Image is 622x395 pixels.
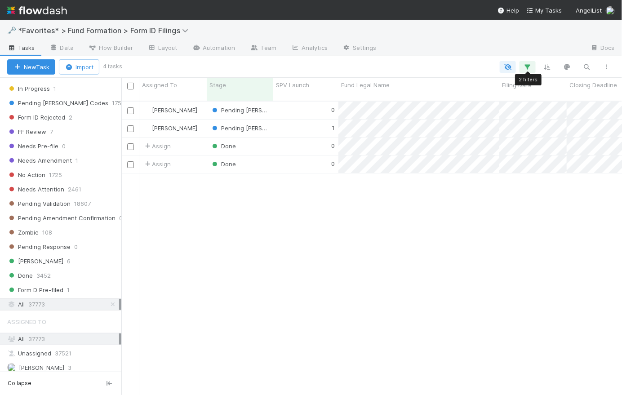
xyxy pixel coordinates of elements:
span: *Favorites* > Fund Formation > Form ID Filings [18,26,193,35]
span: 0 [119,213,123,224]
span: 7 [50,126,53,138]
span: Done [7,270,33,281]
a: Settings [335,41,384,56]
button: NewTask [7,59,55,75]
div: Pending [PERSON_NAME] Codes [210,106,269,115]
span: Flow Builder [88,43,133,52]
span: 🗝️ [7,27,16,34]
span: Needs Pre-file [7,141,58,152]
img: avatar_b467e446-68e1-4310-82a7-76c532dc3f4b.png [606,6,615,15]
span: 108 [42,227,52,238]
span: In Progress [7,83,50,94]
span: Pending [PERSON_NAME] Codes [210,124,311,132]
a: Layout [140,41,185,56]
span: [PERSON_NAME] [19,364,64,371]
span: Assign [143,160,171,169]
button: Import [59,59,99,75]
span: Needs Attention [7,184,64,195]
a: Docs [583,41,622,56]
span: 0 [74,241,78,253]
div: [PERSON_NAME] [143,106,197,115]
span: 37521 [55,348,71,359]
span: 2 [69,112,72,123]
div: 1 [332,123,335,132]
small: 4 tasks [103,62,122,71]
img: avatar_cd4e5e5e-3003-49e5-bc76-fd776f359de9.png [143,107,151,114]
span: Done [210,142,236,150]
span: 175 [112,98,121,109]
div: [PERSON_NAME] [143,124,197,133]
span: 1 [76,155,78,166]
span: Pending Amendment Confirmation [7,213,116,224]
img: logo-inverted-e16ddd16eac7371096b0.svg [7,3,67,18]
span: 3452 [36,270,51,281]
input: Toggle All Rows Selected [127,83,134,89]
span: Needs Amendment [7,155,72,166]
span: 1725 [49,169,62,181]
span: Assigned To [7,313,46,331]
span: 37773 [28,335,45,342]
img: avatar_b467e446-68e1-4310-82a7-76c532dc3f4b.png [7,363,16,372]
div: Pending [PERSON_NAME] Codes [210,124,269,133]
a: Team [243,41,284,56]
div: 0 [331,159,335,168]
span: 1 [67,284,70,296]
span: 18607 [74,198,91,209]
span: 6 [67,256,71,267]
input: Toggle Row Selected [127,143,134,150]
input: Toggle Row Selected [127,161,134,168]
span: Pending Validation [7,198,71,209]
span: 1 [53,83,56,94]
span: AngelList [576,7,602,14]
span: Form ID Rejected [7,112,65,123]
span: Pending Response [7,241,71,253]
span: [PERSON_NAME] [7,256,63,267]
div: Done [210,142,236,151]
a: Analytics [284,41,335,56]
span: Done [210,160,236,168]
span: Tasks [7,43,35,52]
span: Assigned To [142,80,177,89]
span: Collapse [8,379,31,387]
span: 37773 [28,299,45,310]
span: Pending [PERSON_NAME] Codes [7,98,108,109]
span: Filing Date [502,80,532,89]
div: Help [498,6,519,15]
img: avatar_d8fc9ee4-bd1b-4062-a2a8-84feb2d97839.png [143,124,151,132]
span: Form D Pre-filed [7,284,63,296]
span: Fund Legal Name [341,80,390,89]
div: Unassigned [7,348,119,359]
span: Pending [PERSON_NAME] Codes [210,107,311,114]
div: 0 [331,141,335,150]
span: No Action [7,169,45,181]
a: Flow Builder [81,41,140,56]
span: Stage [209,80,226,89]
div: Done [210,160,236,169]
a: Automation [185,41,243,56]
div: All [7,299,119,310]
a: My Tasks [526,6,562,15]
input: Toggle Row Selected [127,107,134,114]
span: My Tasks [526,7,562,14]
span: 2461 [68,184,81,195]
span: Closing Deadline [569,80,617,89]
span: FF Review [7,126,46,138]
span: [PERSON_NAME] [152,124,197,132]
input: Toggle Row Selected [127,125,134,132]
span: Zombie [7,227,39,238]
span: [PERSON_NAME] [152,107,197,114]
span: Assign [143,142,171,151]
a: Data [42,41,81,56]
span: 0 [62,141,66,152]
span: SPV Launch [276,80,309,89]
div: 0 [331,105,335,114]
span: 3 [68,362,71,373]
div: All [7,333,119,345]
